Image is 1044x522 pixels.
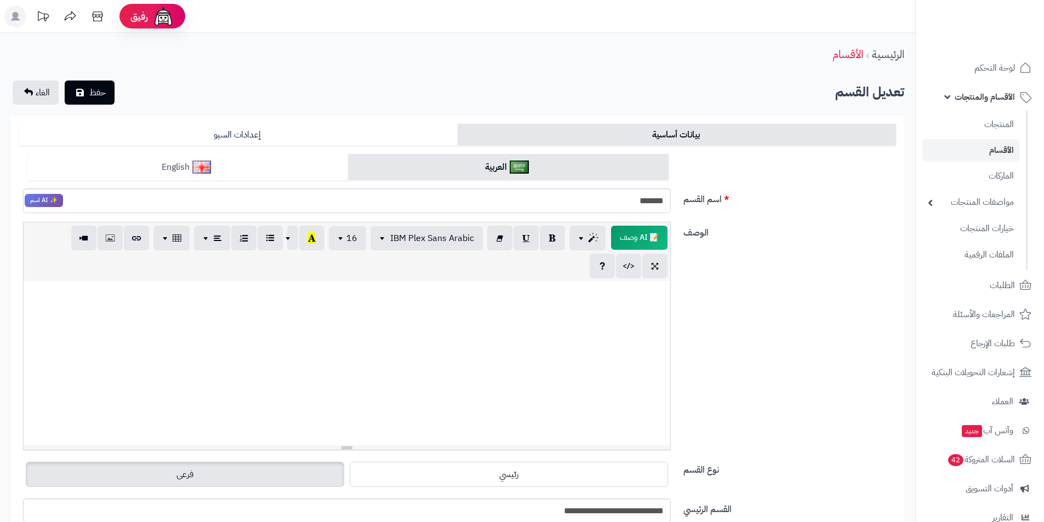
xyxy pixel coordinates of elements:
span: IBM Plex Sans Arabic [390,232,474,245]
span: طلبات الإرجاع [971,336,1015,351]
a: المنتجات [922,113,1019,136]
span: المراجعات والأسئلة [953,307,1015,322]
a: العربية [348,154,669,181]
span: حفظ [89,86,106,99]
a: الطلبات [922,272,1037,299]
button: 16 [329,226,366,250]
a: الأقسام [832,46,863,62]
span: إشعارات التحويلات البنكية [932,365,1015,380]
a: العملاء [922,388,1037,415]
span: السلات المتروكة [947,452,1015,467]
span: انقر لاستخدام رفيقك الذكي [611,226,668,250]
a: إعدادات السيو [19,124,458,146]
img: العربية [510,160,529,174]
a: الماركات [922,164,1019,188]
a: الأقسام [922,139,1019,162]
span: أدوات التسويق [966,481,1013,496]
a: وآتس آبجديد [922,417,1037,444]
span: وآتس آب [961,423,1013,438]
span: انقر لاستخدام رفيقك الذكي [25,194,63,207]
img: logo-2.png [969,18,1034,41]
a: الملفات الرقمية [922,243,1019,267]
img: English [192,160,212,174]
img: ai-face.png [152,5,174,27]
a: طلبات الإرجاع [922,330,1037,357]
a: English [27,154,348,181]
button: IBM Plex Sans Arabic [370,226,483,250]
a: الغاء [13,81,59,105]
a: لوحة التحكم [922,55,1037,81]
label: نوع القسم [679,459,900,477]
a: خيارات المنتجات [922,217,1019,240]
a: مواصفات المنتجات [922,191,1019,214]
span: فرعى [176,468,193,481]
a: الرئيسية [872,46,904,62]
a: تحديثات المنصة [29,5,56,30]
label: القسم الرئيسي [679,498,900,516]
label: اسم القسم [679,188,900,206]
a: المراجعات والأسئلة [922,301,1037,328]
a: إشعارات التحويلات البنكية [922,359,1037,386]
a: أدوات التسويق [922,475,1037,502]
span: رفيق [130,10,148,23]
a: بيانات أساسية [458,124,896,146]
span: الطلبات [990,278,1015,293]
span: العملاء [992,394,1013,409]
span: الأقسام والمنتجات [955,89,1015,105]
b: تعديل القسم [835,82,904,102]
span: جديد [962,425,982,437]
span: الغاء [36,86,50,99]
label: الوصف [679,222,900,239]
span: لوحة التحكم [974,60,1015,76]
button: حفظ [65,81,115,105]
span: 42 [948,454,964,467]
span: رئيسي [499,468,518,481]
span: 16 [346,232,357,245]
a: السلات المتروكة42 [922,446,1037,473]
